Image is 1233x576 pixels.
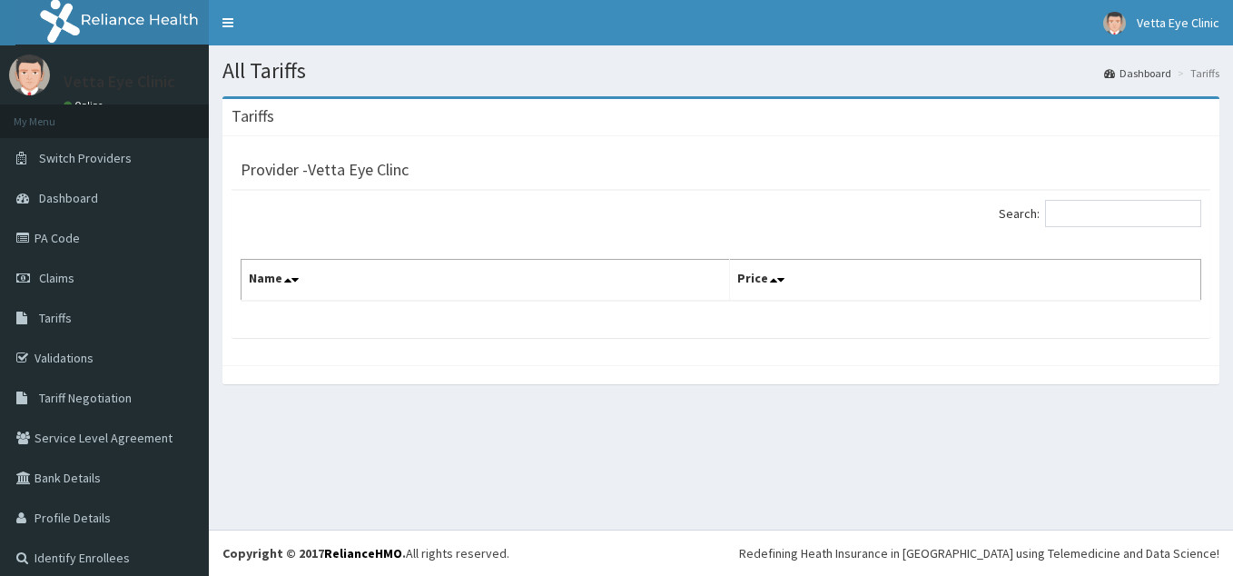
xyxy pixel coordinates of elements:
[39,310,72,326] span: Tariffs
[222,59,1219,83] h1: All Tariffs
[241,162,409,178] h3: Provider - Vetta Eye Clinc
[222,545,406,561] strong: Copyright © 2017 .
[39,150,132,166] span: Switch Providers
[1137,15,1219,31] span: Vetta Eye Clinic
[39,190,98,206] span: Dashboard
[39,390,132,406] span: Tariff Negotiation
[232,108,274,124] h3: Tariffs
[739,544,1219,562] div: Redefining Heath Insurance in [GEOGRAPHIC_DATA] using Telemedicine and Data Science!
[1104,65,1171,81] a: Dashboard
[64,99,107,112] a: Online
[64,74,175,90] p: Vetta Eye Clinic
[1173,65,1219,81] li: Tariffs
[209,530,1233,576] footer: All rights reserved.
[324,545,402,561] a: RelianceHMO
[730,260,1201,302] th: Price
[242,260,730,302] th: Name
[39,270,74,286] span: Claims
[999,200,1201,227] label: Search:
[9,55,50,95] img: User Image
[1045,200,1201,227] input: Search:
[1103,12,1126,35] img: User Image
